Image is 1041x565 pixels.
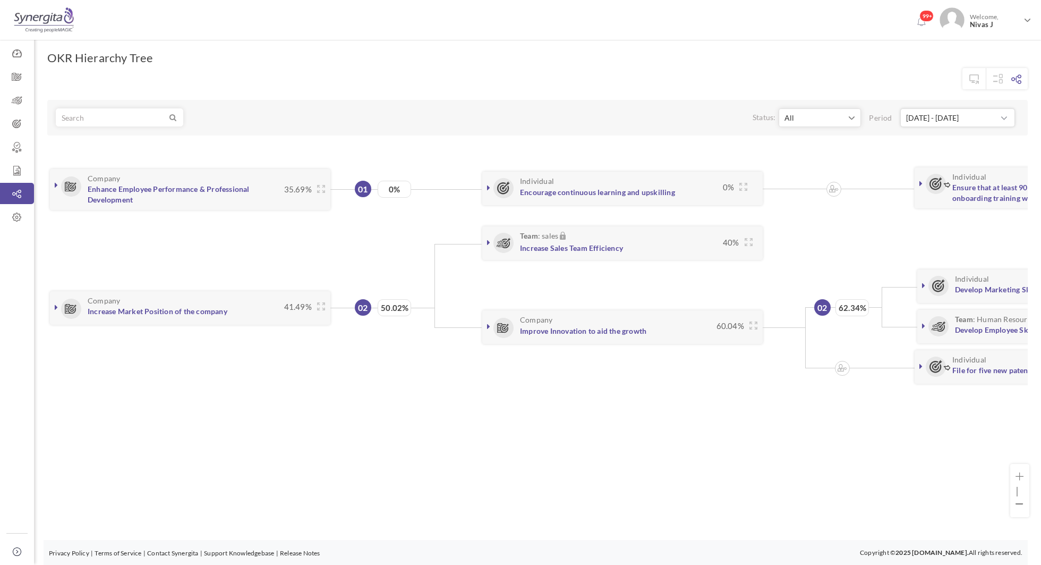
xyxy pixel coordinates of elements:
[355,181,371,197] a: 01
[779,108,861,127] button: All
[718,237,739,248] span: 40%
[895,549,969,556] b: 2025 [DOMAIN_NAME].
[280,549,320,557] a: Release Notes
[784,113,847,123] span: All
[952,173,986,181] span: Individual
[520,177,554,185] span: Individual
[952,366,1036,375] a: File for five new patents.
[955,315,973,324] b: Team
[200,548,202,559] li: |
[913,14,930,31] a: Notifications
[814,299,831,316] a: 02
[56,109,168,126] input: Search
[358,184,368,195] span: 01
[91,548,93,559] li: |
[970,21,1020,29] span: Nivas J
[143,548,146,559] li: |
[47,50,153,65] h1: OKR Hierarchy Tree
[955,275,989,283] span: Individual
[378,181,411,198] span: 0%
[935,3,1036,35] a: Photo Welcome,Nivas J
[955,285,1040,294] a: Develop Marketing Skills
[276,548,278,559] li: |
[204,549,274,557] a: Support Knowledgebase
[358,302,368,313] span: 02
[919,10,934,22] span: 99+
[952,356,986,364] span: Individual
[520,316,552,324] span: Company
[838,364,847,372] img: Cascading image
[520,188,675,197] a: Encourage continuous learning and upskilling
[835,299,869,316] span: 62.34%
[279,301,312,312] span: 41.49%
[753,112,775,123] label: Status:
[520,231,538,240] b: Team
[711,321,744,331] span: 60.04%
[88,174,120,182] span: Company
[147,549,198,557] a: Contact Synergita
[955,315,1038,323] span: : Human Resources
[520,243,623,252] a: Increase Sales Team Efficiency
[829,185,839,192] img: Cascading image
[279,184,312,195] span: 35.69%
[88,184,250,204] a: Enhance Employee Performance & Professional Development
[378,299,411,316] span: 50.02%
[1016,485,1023,496] li: |
[88,297,120,305] span: Company
[860,547,1022,558] p: Copyright © All rights reserved.
[718,182,734,192] span: 0%
[49,549,89,557] a: Privacy Policy
[88,307,227,316] a: Increase Market Position of the company
[95,549,141,557] a: Terms of Service
[520,326,646,335] a: Improve Innovation to aid the growth
[355,299,371,316] a: 02
[12,7,75,33] img: Logo
[520,232,566,241] span: : sales
[940,7,965,32] img: Photo
[869,113,898,123] span: Period
[817,302,827,313] span: 02
[965,7,1022,34] span: Welcome,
